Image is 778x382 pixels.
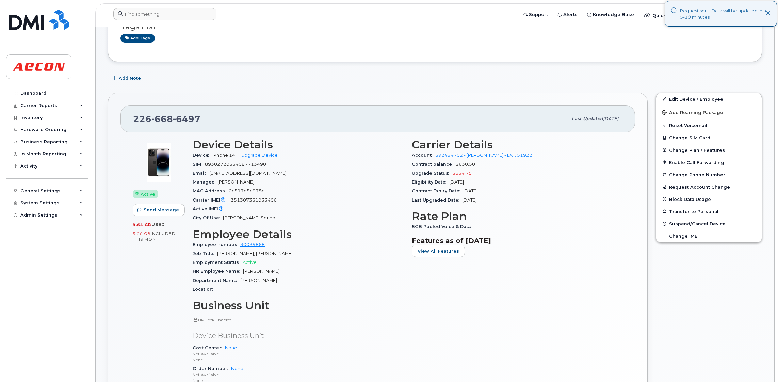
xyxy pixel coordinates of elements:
a: Add tags [120,34,155,43]
span: 5GB Pooled Voice & Data [412,224,474,229]
span: Active [243,260,257,265]
a: 592494702 - [PERSON_NAME] - EXT. 51922 [435,153,532,158]
span: [DATE] [463,188,478,193]
h3: Carrier Details [412,139,623,151]
p: Not Available [193,372,404,378]
span: Alerts [563,11,578,18]
span: Contract balance [412,162,456,167]
h3: Rate Plan [412,210,623,222]
span: Change Plan / Features [669,147,725,153]
span: Enable Call Forwarding [669,160,724,165]
a: Alerts [553,8,582,21]
a: None [231,366,243,371]
a: Edit Device / Employee [656,93,762,105]
p: Device Business Unit [193,331,404,341]
span: [DATE] [462,197,477,203]
span: Add Note [119,75,141,81]
img: image20231002-3703462-njx0qo.jpeg [138,142,179,183]
button: Reset Voicemail [656,119,762,131]
p: None [193,357,404,363]
span: Quicklinks [652,13,677,18]
span: Email [193,171,209,176]
span: iPhone 14 [212,153,235,158]
span: Location [193,287,216,292]
span: [PERSON_NAME] [217,179,254,185]
button: Add Roaming Package [656,105,762,119]
span: 6497 [173,114,200,124]
span: 5.00 GB [133,231,151,236]
button: Add Note [108,72,147,84]
button: Change SIM Card [656,131,762,144]
span: [DATE] [603,116,618,121]
a: + Upgrade Device [238,153,278,158]
span: View All Features [418,248,459,254]
a: 30039868 [240,242,265,247]
span: [PERSON_NAME], [PERSON_NAME] [217,251,293,256]
div: Quicklinks [639,9,689,22]
span: MAC Address [193,188,229,193]
span: Eligibility Date [412,179,449,185]
span: Manager [193,179,217,185]
span: Knowledge Base [593,11,634,18]
span: [PERSON_NAME] [243,269,280,274]
span: 226 [133,114,200,124]
span: 0c517e5c978c [229,188,264,193]
p: Not Available [193,351,404,357]
span: Employment Status [193,260,243,265]
span: Last updated [572,116,603,121]
span: 89302720554087713490 [205,162,266,167]
span: [PERSON_NAME] Sound [223,215,275,220]
span: Last Upgraded Date [412,197,462,203]
button: Send Message [133,204,185,216]
span: City Of Use [193,215,223,220]
span: Carrier IMEI [193,197,231,203]
button: Transfer to Personal [656,205,762,218]
span: [PERSON_NAME] [240,278,277,283]
button: Block Data Usage [656,193,762,205]
a: Support [518,8,553,21]
h3: Business Unit [193,299,404,312]
button: Request Account Change [656,181,762,193]
span: Device [193,153,212,158]
div: Request sent. Data will be updated in a 5-10 minutes. [680,7,766,20]
span: included this month [133,231,176,242]
span: Cost Center [193,345,225,350]
span: $654.75 [452,171,472,176]
button: Change IMEI [656,230,762,242]
button: Suspend/Cancel Device [656,218,762,230]
a: Knowledge Base [582,8,639,21]
span: Active [141,191,155,197]
button: Enable Call Forwarding [656,156,762,169]
p: HR Lock Enabled [193,317,404,323]
input: Find something... [113,8,216,20]
span: 668 [151,114,173,124]
span: Employee number [193,242,240,247]
span: [EMAIL_ADDRESS][DOMAIN_NAME] [209,171,287,176]
span: $630.50 [456,162,475,167]
span: Order Number [193,366,231,371]
h3: Features as of [DATE] [412,237,623,245]
span: 351307351033406 [231,197,277,203]
h3: Tags List [120,22,749,31]
span: SIM [193,162,205,167]
span: Active IMEI [193,206,229,211]
button: Change Phone Number [656,169,762,181]
span: Contract Expiry Date [412,188,463,193]
span: Upgrade Status [412,171,452,176]
h3: Device Details [193,139,404,151]
span: 9.64 GB [133,222,151,227]
span: [DATE] [449,179,464,185]
span: — [229,206,233,211]
span: Job Title [193,251,217,256]
span: HR Employee Name [193,269,243,274]
span: Support [529,11,548,18]
span: Account [412,153,435,158]
h3: Employee Details [193,228,404,240]
a: None [225,345,237,350]
button: View All Features [412,245,465,257]
span: used [151,222,165,227]
span: Suspend/Cancel Device [669,221,726,226]
span: Department Name [193,278,240,283]
span: Add Roaming Package [662,110,723,116]
span: Send Message [144,207,179,213]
